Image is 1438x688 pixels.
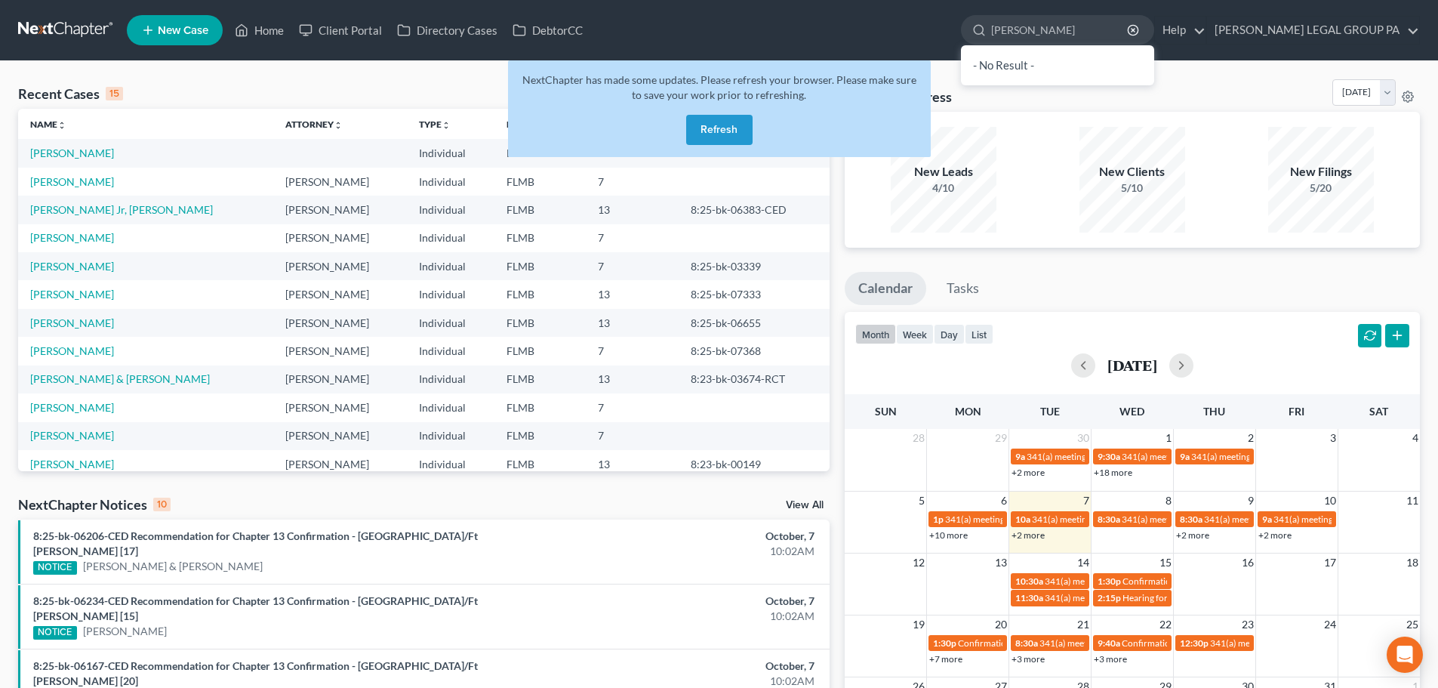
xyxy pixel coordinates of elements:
td: 7 [586,168,679,196]
span: Confirmation hearing for [PERSON_NAME] & [PERSON_NAME] [1122,575,1374,587]
span: 341(a) meeting for [PERSON_NAME] [1273,514,1419,525]
span: Sat [1369,405,1388,418]
td: [PERSON_NAME] [273,309,406,337]
span: 9:40a [1098,637,1120,649]
a: [PERSON_NAME] [30,344,114,357]
span: 341(a) meeting for [PERSON_NAME] [1210,637,1356,649]
span: 341(a) meeting for [PERSON_NAME] & [PERSON_NAME] [1204,514,1430,525]
td: [PERSON_NAME] [273,224,406,252]
td: [PERSON_NAME] [273,393,406,421]
td: 13 [586,366,679,393]
td: 7 [586,224,679,252]
span: 23 [1240,615,1255,634]
button: day [934,324,965,344]
span: 8:30a [1180,514,1202,525]
td: 8:23-bk-03674-RCT [679,366,830,393]
td: FLMB [494,252,586,280]
td: 8:25-bk-06383-CED [679,196,830,224]
div: 10:02AM [564,544,814,559]
span: 2 [1246,429,1255,447]
td: 13 [586,196,679,224]
div: - No Result - [961,45,1154,85]
input: Search by name... [991,16,1129,44]
a: Client Portal [291,17,390,44]
span: Wed [1119,405,1144,418]
td: FLMB [494,309,586,337]
div: NOTICE [33,626,77,640]
span: 341(a) meeting for [PERSON_NAME] [1122,451,1267,462]
span: 341(a) meeting for [PERSON_NAME] [945,514,1091,525]
td: Individual [407,337,494,365]
span: Confirmation hearing for [PERSON_NAME] [958,637,1129,649]
span: 19 [911,615,926,634]
td: Individual [407,450,494,478]
td: 8:25-bk-07333 [679,280,830,308]
span: Fri [1289,405,1304,418]
span: 11:30a [1015,592,1043,603]
span: 30 [1076,429,1091,447]
span: 17 [1323,554,1338,572]
a: Directory Cases [390,17,505,44]
div: NextChapter Notices [18,495,171,514]
div: Recent Cases [18,85,123,103]
span: 10:30a [1015,575,1043,587]
a: 8:25-bk-06167-CED Recommendation for Chapter 13 Confirmation - [GEOGRAPHIC_DATA]/Ft [PERSON_NAME]... [33,659,478,687]
span: 5 [917,492,926,510]
a: Districtunfold_more [507,119,556,130]
a: +2 more [1258,529,1292,541]
td: 7 [586,337,679,365]
a: 8:25-bk-06206-CED Recommendation for Chapter 13 Confirmation - [GEOGRAPHIC_DATA]/Ft [PERSON_NAME]... [33,529,478,557]
span: 7 [1082,492,1091,510]
a: +18 more [1094,467,1132,478]
span: 9 [1246,492,1255,510]
div: October, 7 [564,594,814,609]
td: FLMB [494,450,586,478]
span: 9a [1015,451,1025,462]
div: NOTICE [33,561,77,575]
span: 24 [1323,615,1338,634]
span: 9a [1180,451,1190,462]
a: Attorneyunfold_more [285,119,343,130]
div: 5/10 [1079,180,1185,196]
a: +10 more [929,529,968,541]
td: [PERSON_NAME] [273,252,406,280]
a: Tasks [933,272,993,305]
div: 10:02AM [564,609,814,624]
td: [PERSON_NAME] [273,450,406,478]
td: Individual [407,224,494,252]
a: [PERSON_NAME] & [PERSON_NAME] [83,559,263,574]
a: Typeunfold_more [419,119,451,130]
td: Individual [407,422,494,450]
a: Help [1155,17,1206,44]
a: [PERSON_NAME] Jr, [PERSON_NAME] [30,203,213,216]
a: 8:25-bk-06234-CED Recommendation for Chapter 13 Confirmation - [GEOGRAPHIC_DATA]/Ft [PERSON_NAME]... [33,594,478,622]
span: 22 [1158,615,1173,634]
span: 29 [993,429,1008,447]
span: 1:30p [933,637,956,649]
div: 15 [106,87,123,100]
td: Individual [407,309,494,337]
span: 15 [1158,554,1173,572]
td: [PERSON_NAME] [273,280,406,308]
span: Thu [1203,405,1225,418]
span: Sun [875,405,897,418]
a: Nameunfold_more [30,119,66,130]
td: 7 [586,393,679,421]
span: 9:30a [1098,451,1120,462]
a: [PERSON_NAME] [30,231,114,244]
td: Individual [407,252,494,280]
span: 28 [911,429,926,447]
a: [PERSON_NAME] [30,175,114,188]
td: Individual [407,168,494,196]
td: 8:25-bk-07368 [679,337,830,365]
a: +2 more [1012,529,1045,541]
span: 8 [1164,492,1173,510]
div: October, 7 [564,529,814,544]
span: 16 [1240,554,1255,572]
td: 8:23-bk-00149 [679,450,830,478]
a: +3 more [1012,653,1045,665]
div: October, 7 [564,659,814,674]
td: 13 [586,280,679,308]
span: 10a [1015,514,1030,525]
span: NextChapter has made some updates. Please refresh your browser. Please make sure to save your wor... [522,73,916,101]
